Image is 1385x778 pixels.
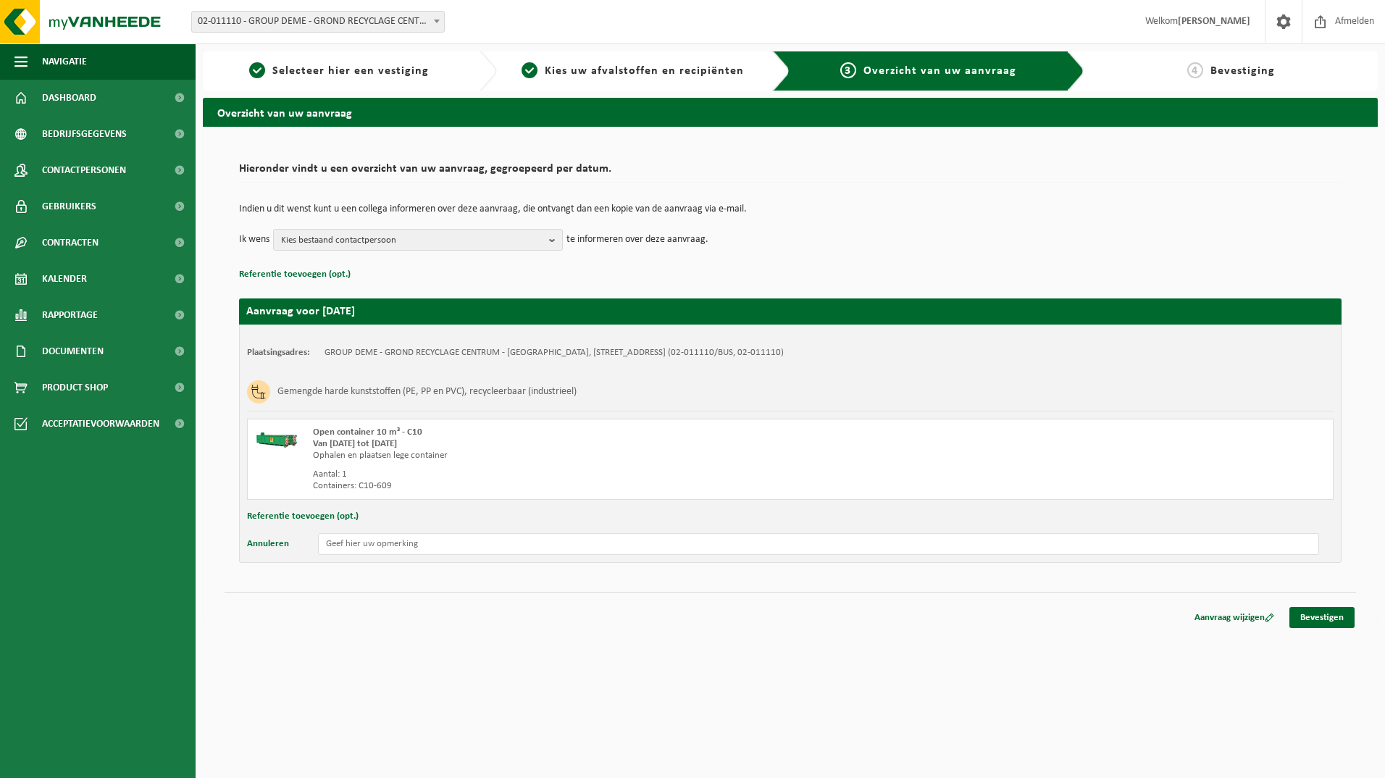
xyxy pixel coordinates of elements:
[210,62,468,80] a: 1Selecteer hier een vestiging
[249,62,265,78] span: 1
[42,116,127,152] span: Bedrijfsgegevens
[42,152,126,188] span: Contactpersonen
[281,230,543,251] span: Kies bestaand contactpersoon
[42,333,104,369] span: Documenten
[277,380,577,403] h3: Gemengde harde kunststoffen (PE, PP en PVC), recycleerbaar (industrieel)
[239,229,269,251] p: Ik wens
[42,297,98,333] span: Rapportage
[325,347,784,359] td: GROUP DEME - GROND RECYCLAGE CENTRUM - [GEOGRAPHIC_DATA], [STREET_ADDRESS] (02-011110/BUS, 02-011...
[191,11,445,33] span: 02-011110 - GROUP DEME - GROND RECYCLAGE CENTRUM - KALLO - KALLO
[566,229,708,251] p: te informeren over deze aanvraag.
[840,62,856,78] span: 3
[247,533,289,555] button: Annuleren
[239,204,1342,214] p: Indien u dit wenst kunt u een collega informeren over deze aanvraag, die ontvangt dan een kopie v...
[42,43,87,80] span: Navigatie
[545,65,744,77] span: Kies uw afvalstoffen en recipiënten
[504,62,762,80] a: 2Kies uw afvalstoffen en recipiënten
[239,265,351,284] button: Referentie toevoegen (opt.)
[1178,16,1250,27] strong: [PERSON_NAME]
[313,450,848,461] div: Ophalen en plaatsen lege container
[42,369,108,406] span: Product Shop
[313,469,848,480] div: Aantal: 1
[1187,62,1203,78] span: 4
[1289,607,1355,628] a: Bevestigen
[247,507,359,526] button: Referentie toevoegen (opt.)
[313,427,422,437] span: Open container 10 m³ - C10
[42,225,99,261] span: Contracten
[239,163,1342,183] h2: Hieronder vindt u een overzicht van uw aanvraag, gegroepeerd per datum.
[1210,65,1275,77] span: Bevestiging
[273,229,563,251] button: Kies bestaand contactpersoon
[255,427,298,448] img: HK-XC-10-GN-00.png
[1184,607,1285,628] a: Aanvraag wijzigen
[313,480,848,492] div: Containers: C10-609
[42,80,96,116] span: Dashboard
[522,62,537,78] span: 2
[42,406,159,442] span: Acceptatievoorwaarden
[42,261,87,297] span: Kalender
[313,439,397,448] strong: Van [DATE] tot [DATE]
[203,98,1378,126] h2: Overzicht van uw aanvraag
[42,188,96,225] span: Gebruikers
[318,533,1319,555] input: Geef hier uw opmerking
[192,12,444,32] span: 02-011110 - GROUP DEME - GROND RECYCLAGE CENTRUM - KALLO - KALLO
[863,65,1016,77] span: Overzicht van uw aanvraag
[247,348,310,357] strong: Plaatsingsadres:
[272,65,429,77] span: Selecteer hier een vestiging
[246,306,355,317] strong: Aanvraag voor [DATE]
